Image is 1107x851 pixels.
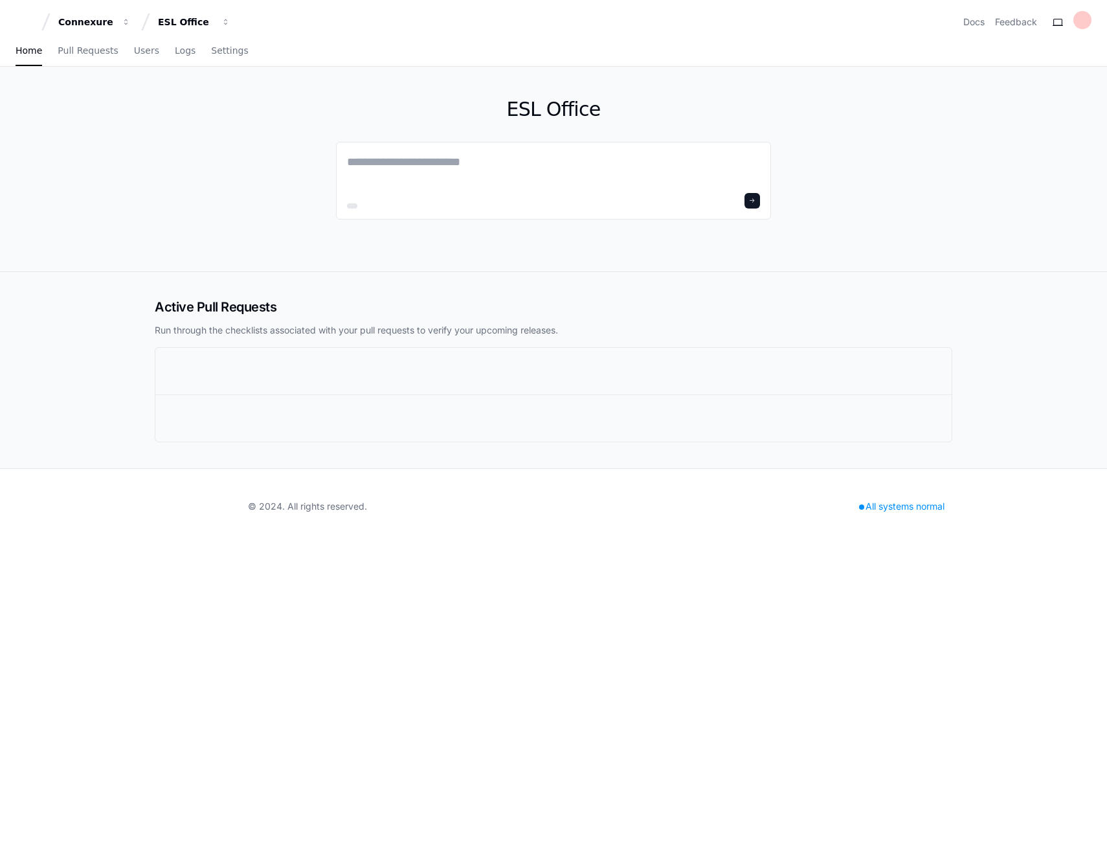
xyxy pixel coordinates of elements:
[16,47,42,54] span: Home
[211,47,248,54] span: Settings
[175,36,196,66] a: Logs
[153,10,236,34] button: ESL Office
[58,36,118,66] a: Pull Requests
[158,16,214,28] div: ESL Office
[16,36,42,66] a: Home
[336,98,771,121] h1: ESL Office
[155,298,952,316] h2: Active Pull Requests
[175,47,196,54] span: Logs
[211,36,248,66] a: Settings
[134,47,159,54] span: Users
[155,324,952,337] p: Run through the checklists associated with your pull requests to verify your upcoming releases.
[963,16,985,28] a: Docs
[53,10,136,34] button: Connexure
[995,16,1037,28] button: Feedback
[248,500,367,513] div: © 2024. All rights reserved.
[134,36,159,66] a: Users
[851,497,952,516] div: All systems normal
[58,16,114,28] div: Connexure
[58,47,118,54] span: Pull Requests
